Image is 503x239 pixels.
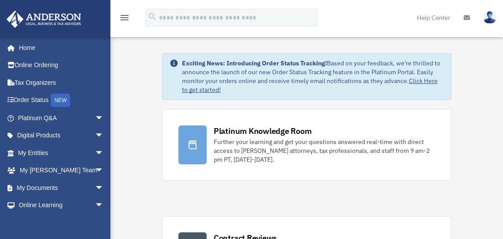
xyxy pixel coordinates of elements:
img: Anderson Advisors Platinum Portal [4,11,84,28]
span: arrow_drop_down [95,144,113,162]
i: search [147,12,157,22]
a: menu [119,15,130,23]
a: My Documentsarrow_drop_down [6,179,117,197]
a: Platinum Q&Aarrow_drop_down [6,109,117,127]
span: arrow_drop_down [95,179,113,197]
a: Home [6,39,113,57]
a: Tax Organizers [6,74,117,91]
span: arrow_drop_down [95,197,113,215]
span: arrow_drop_down [95,127,113,145]
strong: Exciting News: Introducing Order Status Tracking! [182,59,327,67]
div: Further your learning and get your questions answered real-time with direct access to [PERSON_NAM... [214,137,435,164]
span: arrow_drop_down [95,109,113,127]
a: Digital Productsarrow_drop_down [6,127,117,144]
div: Platinum Knowledge Room [214,125,312,137]
a: My Entitiesarrow_drop_down [6,144,117,162]
a: Platinum Knowledge Room Further your learning and get your questions answered real-time with dire... [162,109,451,181]
div: NEW [51,94,70,107]
a: Online Learningarrow_drop_down [6,197,117,214]
a: My [PERSON_NAME] Teamarrow_drop_down [6,162,117,179]
a: Click Here to get started! [182,77,438,94]
a: Order StatusNEW [6,91,117,110]
span: arrow_drop_down [95,162,113,180]
i: menu [119,12,130,23]
div: Based on your feedback, we're thrilled to announce the launch of our new Order Status Tracking fe... [182,59,444,94]
img: User Pic [483,11,496,24]
a: Online Ordering [6,57,117,74]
